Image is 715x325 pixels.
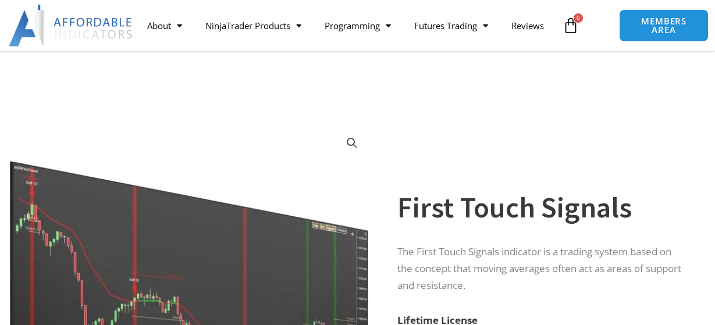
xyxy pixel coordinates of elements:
[403,12,500,39] a: Futures Trading
[194,12,313,39] a: NinjaTrader Products
[313,12,403,39] a: Programming
[397,244,686,294] p: The First Touch Signals indicator is a trading system based on the concept that moving averages o...
[545,9,596,42] a: 0
[136,12,194,39] a: About
[631,17,696,34] span: MEMBERS AREA
[342,133,362,153] a: View full-screen image gallery
[136,12,557,39] nav: Menu
[397,187,686,228] h1: First Touch Signals
[500,12,556,39] a: Reviews
[619,9,709,42] a: MEMBERS AREA
[9,5,134,47] img: LogoAI | Affordable Indicators – NinjaTrader
[574,13,583,23] span: 0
